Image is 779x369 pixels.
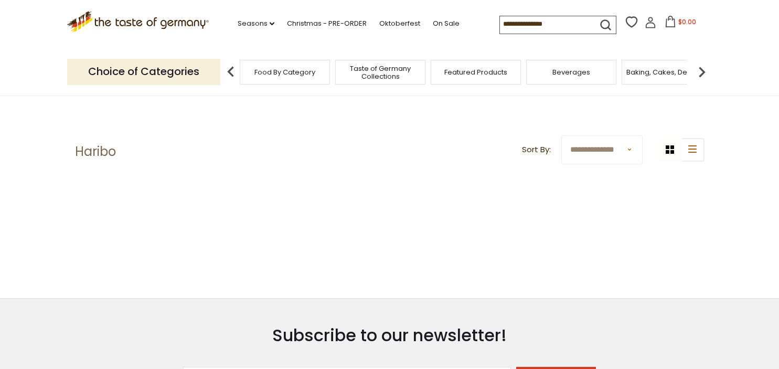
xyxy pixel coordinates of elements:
a: Seasons [238,18,274,29]
a: Food By Category [254,68,315,76]
label: Sort By: [522,143,551,156]
h1: Haribo [75,144,116,160]
p: Choice of Categories [67,59,220,85]
a: Oktoberfest [379,18,420,29]
span: $0.00 [678,17,696,26]
a: Beverages [552,68,590,76]
a: Taste of Germany Collections [338,65,422,80]
a: On Sale [433,18,460,29]
button: $0.00 [658,16,703,31]
a: Baking, Cakes, Desserts [626,68,708,76]
img: previous arrow [220,61,241,82]
a: Christmas - PRE-ORDER [287,18,367,29]
a: Featured Products [444,68,507,76]
h3: Subscribe to our newsletter! [183,325,596,346]
img: next arrow [691,61,712,82]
